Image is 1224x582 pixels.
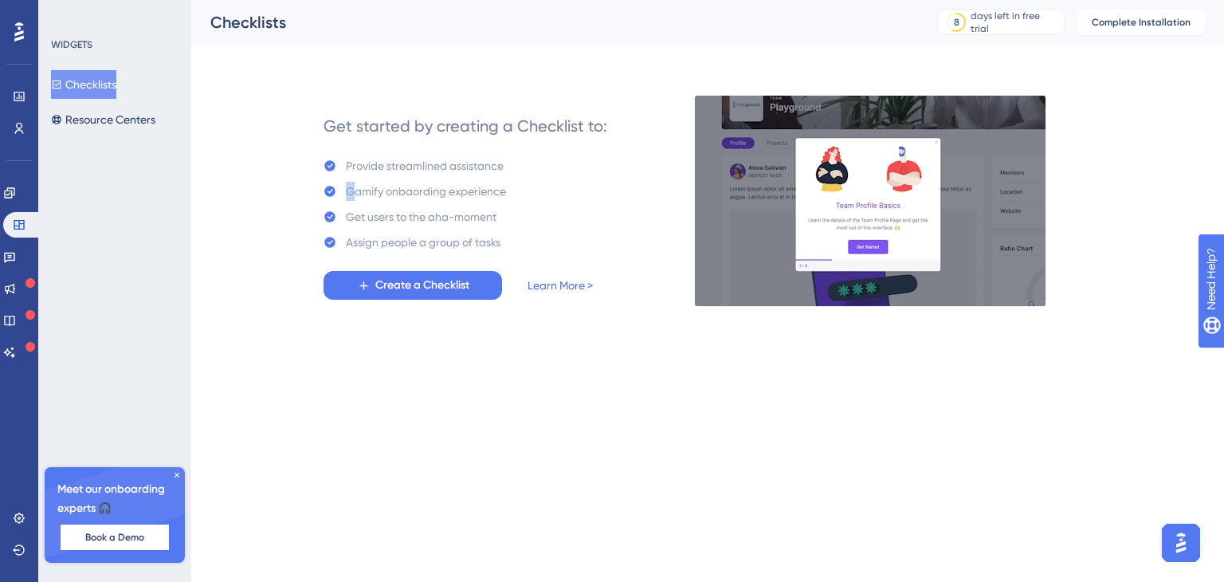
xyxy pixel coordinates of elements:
div: Gamify onbaording experience [346,182,506,201]
img: e28e67207451d1beac2d0b01ddd05b56.gif [694,95,1046,307]
button: Checklists [51,70,116,99]
span: Meet our onboarding experts 🎧 [57,480,172,518]
button: Complete Installation [1077,10,1205,35]
div: 8 [954,16,959,29]
button: Resource Centers [51,105,155,134]
iframe: UserGuiding AI Assistant Launcher [1157,519,1205,567]
span: Need Help? [37,4,100,23]
div: Assign people a group of tasks [346,233,500,252]
button: Create a Checklist [324,271,502,300]
div: Get users to the aha-moment [346,207,496,226]
button: Book a Demo [61,525,169,550]
span: Create a Checklist [375,276,469,295]
span: Complete Installation [1092,16,1191,29]
div: days left in free trial [971,10,1059,35]
div: Get started by creating a Checklist to: [324,115,607,137]
a: Learn More > [528,276,593,295]
div: Provide streamlined assistance [346,156,504,175]
div: Checklists [210,11,897,33]
span: Book a Demo [85,531,144,544]
div: WIDGETS [51,38,92,51]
